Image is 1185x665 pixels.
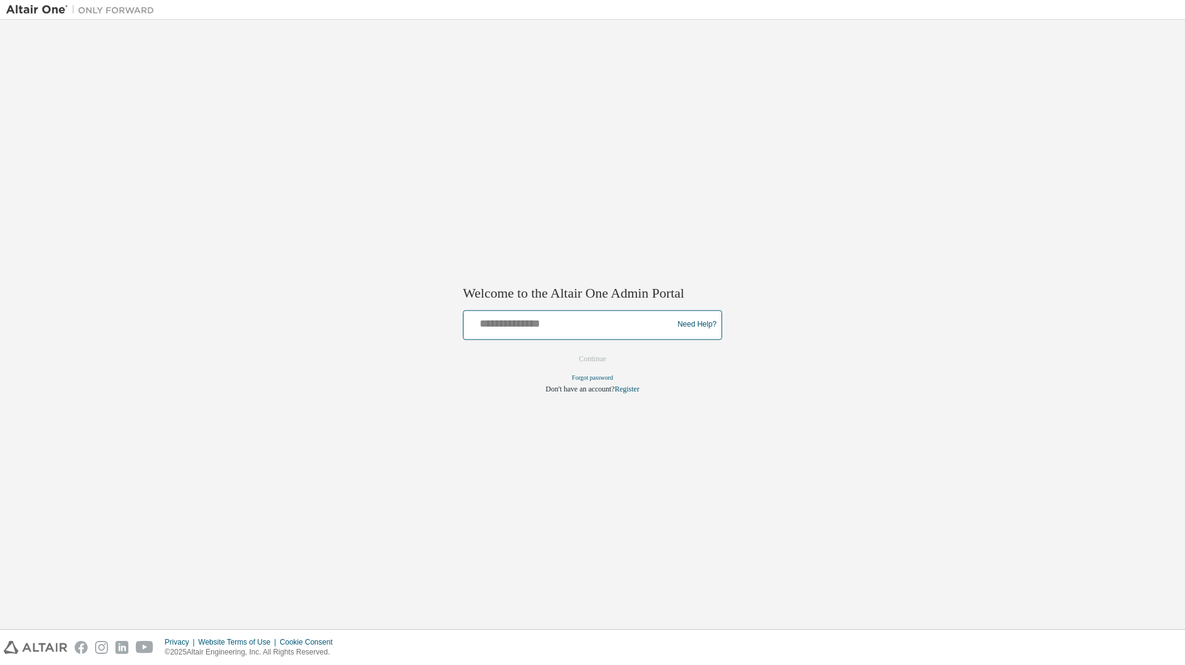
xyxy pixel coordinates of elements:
div: Cookie Consent [280,637,339,647]
a: Forgot password [572,374,613,381]
img: linkedin.svg [115,641,128,654]
img: Altair One [6,4,160,16]
img: instagram.svg [95,641,108,654]
h2: Welcome to the Altair One Admin Portal [463,285,722,303]
a: Register [615,385,639,393]
div: Privacy [165,637,198,647]
p: © 2025 Altair Engineering, Inc. All Rights Reserved. [165,647,340,658]
img: youtube.svg [136,641,154,654]
span: Don't have an account? [546,385,615,393]
div: Website Terms of Use [198,637,280,647]
img: altair_logo.svg [4,641,67,654]
img: facebook.svg [75,641,88,654]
